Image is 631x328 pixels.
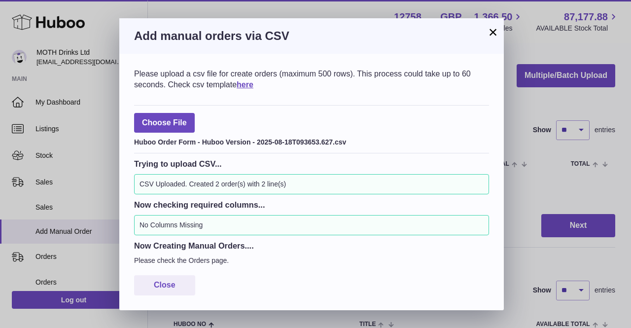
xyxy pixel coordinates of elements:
span: Choose File [134,113,195,133]
button: × [487,26,499,38]
div: Please upload a csv file for create orders (maximum 500 rows). This process could take up to 60 s... [134,69,489,90]
h3: Trying to upload CSV... [134,158,489,169]
h3: Now checking required columns... [134,199,489,210]
h3: Now Creating Manual Orders.... [134,240,489,251]
div: No Columns Missing [134,215,489,235]
div: Huboo Order Form - Huboo Version - 2025-08-18T093653.627.csv [134,135,489,147]
p: Please check the Orders page. [134,256,489,265]
a: here [237,80,253,89]
div: CSV Uploaded. Created 2 order(s) with 2 line(s) [134,174,489,194]
h3: Add manual orders via CSV [134,28,489,44]
button: Close [134,275,195,295]
span: Close [154,281,175,289]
